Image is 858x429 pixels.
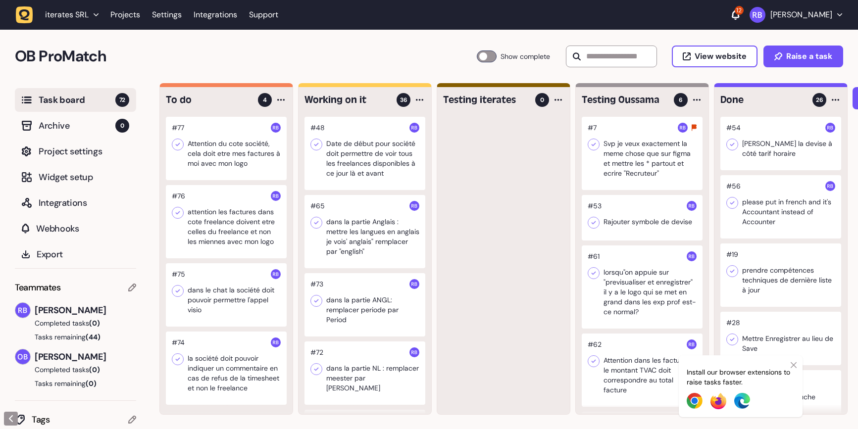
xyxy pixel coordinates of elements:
[15,242,136,266] button: Export
[409,201,419,211] img: Rodolphe Balay
[825,123,835,133] img: Rodolphe Balay
[15,281,61,294] span: Teammates
[15,191,136,215] button: Integrations
[110,6,140,24] a: Projects
[263,95,267,104] span: 4
[15,88,136,112] button: Task board72
[695,52,747,60] span: View website
[672,46,757,67] button: View website
[409,347,419,357] img: Rodolphe Balay
[15,303,30,318] img: Rodolphe Balay
[249,10,278,20] a: Support
[687,251,697,261] img: Rodolphe Balay
[271,337,281,347] img: Rodolphe Balay
[152,6,182,24] a: Settings
[750,7,842,23] button: [PERSON_NAME]
[304,93,390,107] h4: Working on it
[679,95,683,104] span: 6
[687,393,703,409] img: Chrome Extension
[770,10,832,20] p: [PERSON_NAME]
[540,95,544,104] span: 0
[39,196,129,210] span: Integrations
[45,10,89,20] span: iterates SRL
[271,123,281,133] img: Rodolphe Balay
[271,191,281,201] img: Rodolphe Balay
[15,332,136,342] button: Tasks remaining(44)
[166,93,251,107] h4: To do
[86,379,97,388] span: (0)
[687,201,697,211] img: Rodolphe Balay
[16,6,104,24] button: iterates SRL
[582,93,667,107] h4: Testing Oussama
[443,93,528,107] h4: Testing iterates
[15,140,136,163] button: Project settings
[39,93,115,107] span: Task board
[39,144,129,158] span: Project settings
[32,413,128,427] span: Tags
[400,95,407,104] span: 36
[687,339,697,349] img: Rodolphe Balay
[86,333,101,341] span: (44)
[409,279,419,289] img: Rodolphe Balay
[115,93,129,107] span: 72
[735,6,744,15] div: 12
[115,119,129,133] span: 0
[825,181,835,191] img: Rodolphe Balay
[786,52,832,60] span: Raise a task
[36,222,129,236] span: Webhooks
[409,123,419,133] img: Rodolphe Balay
[678,123,688,133] img: Rodolphe Balay
[687,367,795,387] p: Install our browser extensions to raise tasks faster.
[501,50,550,62] span: Show complete
[816,95,823,104] span: 26
[15,349,30,364] img: Oussama Bahassou
[15,165,136,189] button: Widget setup
[194,6,237,24] a: Integrations
[750,7,765,23] img: Rodolphe Balay
[35,303,136,317] span: [PERSON_NAME]
[15,45,477,68] h2: OB ProMatch
[15,217,136,240] button: Webhooks
[35,350,136,364] span: [PERSON_NAME]
[39,170,129,184] span: Widget setup
[15,379,136,388] button: Tasks remaining(0)
[720,93,806,107] h4: Done
[89,319,100,328] span: (0)
[15,318,128,328] button: Completed tasks(0)
[763,46,843,67] button: Raise a task
[39,119,115,133] span: Archive
[734,393,750,409] img: Edge Extension
[710,393,726,409] img: Firefox Extension
[89,365,100,374] span: (0)
[15,114,136,138] button: Archive0
[37,247,129,261] span: Export
[15,365,128,375] button: Completed tasks(0)
[271,269,281,279] img: Rodolphe Balay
